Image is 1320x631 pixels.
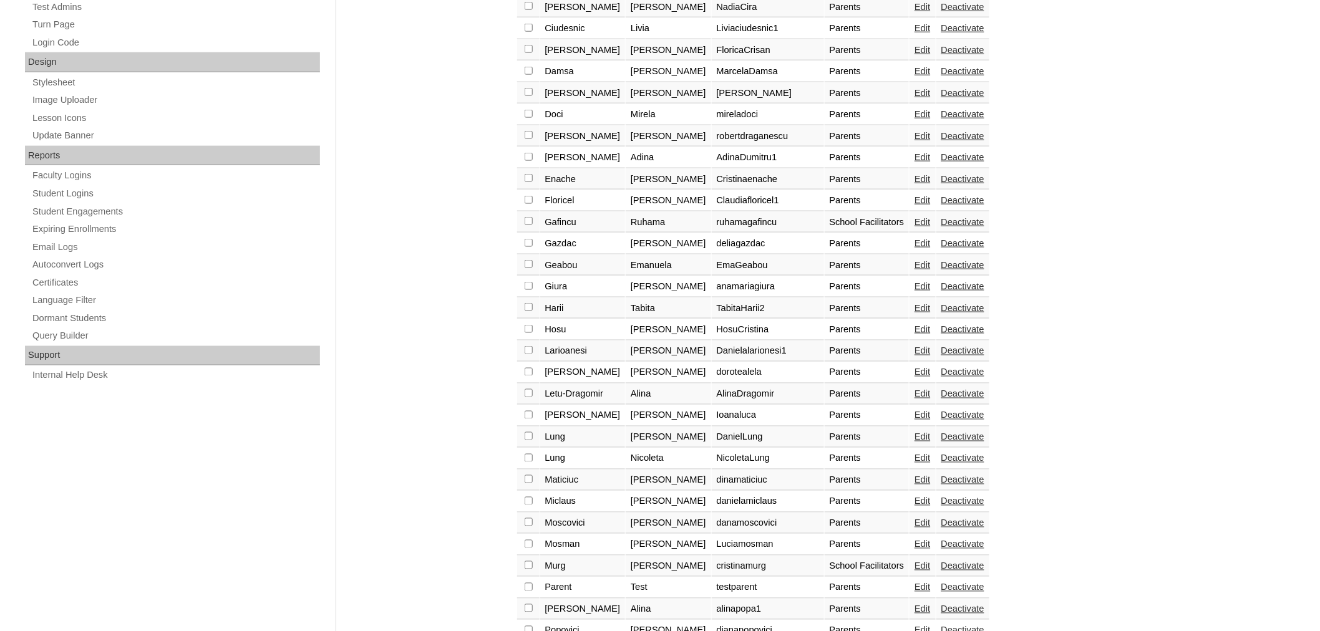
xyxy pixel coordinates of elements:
[915,582,930,592] a: Edit
[626,341,711,362] td: [PERSON_NAME]
[540,212,626,233] td: Gafincu
[540,83,626,104] td: [PERSON_NAME]
[825,319,910,340] td: Parents
[712,448,824,470] td: NicoletaLung
[626,384,711,405] td: Alina
[626,169,711,190] td: [PERSON_NAME]
[626,18,711,39] td: Livia
[915,2,930,12] a: Edit
[626,362,711,383] td: [PERSON_NAME]
[915,389,930,399] a: Edit
[825,104,910,125] td: Parents
[626,147,711,168] td: Adina
[540,18,626,39] td: Ciudesnic
[825,470,910,491] td: Parents
[941,475,984,485] a: Deactivate
[712,255,824,276] td: EmaGeabou
[31,128,320,143] a: Update Banner
[712,384,824,405] td: AlinaDragomir
[626,556,711,577] td: [PERSON_NAME]
[825,534,910,556] td: Parents
[540,169,626,190] td: Enache
[31,168,320,183] a: Faculty Logins
[31,110,320,126] a: Lesson Icons
[712,405,824,426] td: Ioanaluca
[540,384,626,405] td: Letu-Dragomir
[941,281,984,291] a: Deactivate
[626,104,711,125] td: Mirela
[941,45,984,55] a: Deactivate
[915,23,930,33] a: Edit
[540,448,626,470] td: Lung
[941,217,984,227] a: Deactivate
[712,577,824,599] td: testparent
[540,255,626,276] td: Geabou
[941,152,984,162] a: Deactivate
[712,427,824,448] td: DanielLung
[540,470,626,491] td: Maticiuc
[915,88,930,98] a: Edit
[941,174,984,184] a: Deactivate
[712,233,824,254] td: deliagazdac
[825,276,910,297] td: Parents
[626,427,711,448] td: [PERSON_NAME]
[31,239,320,255] a: Email Logs
[915,518,930,528] a: Edit
[31,368,320,383] a: Internal Help Desk
[540,61,626,82] td: Damsa
[626,491,711,513] td: [PERSON_NAME]
[540,147,626,168] td: [PERSON_NAME]
[626,470,711,491] td: [PERSON_NAME]
[540,599,626,620] td: [PERSON_NAME]
[712,126,824,147] td: robertdraganescu
[941,604,984,614] a: Deactivate
[31,17,320,32] a: Turn Page
[941,582,984,592] a: Deactivate
[31,204,320,219] a: Student Engagements
[712,276,824,297] td: anamariagiura
[712,556,824,577] td: cristinamurg
[941,2,984,12] a: Deactivate
[825,513,910,534] td: Parents
[626,513,711,534] td: [PERSON_NAME]
[825,599,910,620] td: Parents
[915,432,930,442] a: Edit
[915,561,930,571] a: Edit
[915,324,930,334] a: Edit
[626,319,711,340] td: [PERSON_NAME]
[941,346,984,356] a: Deactivate
[915,346,930,356] a: Edit
[941,410,984,420] a: Deactivate
[712,470,824,491] td: dinamaticiuc
[941,303,984,313] a: Deactivate
[626,40,711,61] td: [PERSON_NAME]
[825,233,910,254] td: Parents
[626,190,711,211] td: [PERSON_NAME]
[626,212,711,233] td: Ruhama
[712,18,824,39] td: Liviaciudesnic1
[540,534,626,556] td: Mosman
[540,341,626,362] td: Larioanesi
[825,147,910,168] td: Parents
[626,276,711,297] td: [PERSON_NAME]
[825,169,910,190] td: Parents
[915,303,930,313] a: Edit
[540,298,626,319] td: Harii
[25,346,320,366] div: Support
[626,61,711,82] td: [PERSON_NAME]
[941,389,984,399] a: Deactivate
[712,319,824,340] td: HosuCristina
[825,427,910,448] td: Parents
[540,405,626,426] td: [PERSON_NAME]
[31,35,320,51] a: Login Code
[915,131,930,141] a: Edit
[941,539,984,549] a: Deactivate
[540,40,626,61] td: [PERSON_NAME]
[712,61,824,82] td: MarcelaDamsa
[825,212,910,233] td: School Facilitators
[941,260,984,270] a: Deactivate
[540,427,626,448] td: Lung
[825,448,910,470] td: Parents
[825,190,910,211] td: Parents
[915,260,930,270] a: Edit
